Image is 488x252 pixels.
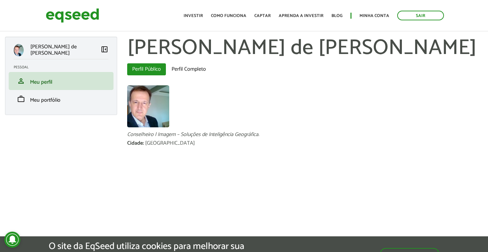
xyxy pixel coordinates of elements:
[46,7,99,24] img: EqSeed
[127,141,145,146] div: Cidade
[359,14,389,18] a: Minha conta
[397,11,444,20] a: Sair
[254,14,271,18] a: Captar
[127,85,169,127] img: Foto de Lucio Muratori de Alencastro Graça
[17,95,25,103] span: work
[279,14,323,18] a: Aprenda a investir
[30,96,60,105] span: Meu portfólio
[14,77,108,85] a: personMeu perfil
[145,141,195,146] div: [GEOGRAPHIC_DATA]
[143,139,144,148] span: :
[331,14,342,18] a: Blog
[127,85,169,127] a: Ver perfil do usuário.
[184,14,203,18] a: Investir
[100,45,108,55] a: Colapsar menu
[14,65,113,69] h2: Pessoal
[127,132,483,137] div: Conselheiro | Imagem – Soluções de Inteligência Geográfica.
[211,14,246,18] a: Como funciona
[14,95,108,103] a: workMeu portfólio
[9,90,113,108] li: Meu portfólio
[30,78,52,87] span: Meu perfil
[9,72,113,90] li: Meu perfil
[30,44,100,56] p: [PERSON_NAME] de [PERSON_NAME]
[127,37,483,60] h1: [PERSON_NAME] de [PERSON_NAME]
[17,77,25,85] span: person
[127,63,166,75] a: Perfil Público
[167,63,211,75] a: Perfil Completo
[100,45,108,53] span: left_panel_close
